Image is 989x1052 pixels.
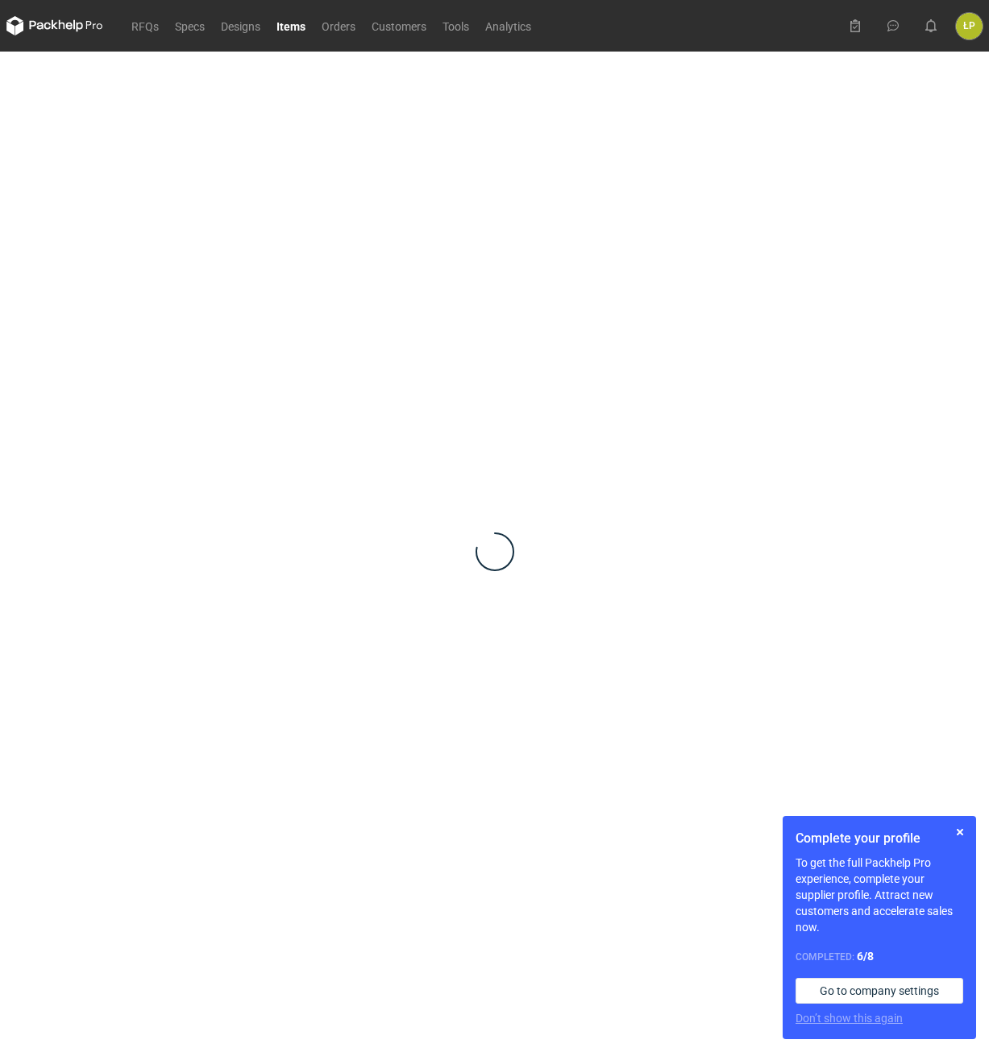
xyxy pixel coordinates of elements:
[796,978,963,1004] a: Go to company settings
[956,13,983,39] div: Łukasz Postawa
[123,16,167,35] a: RFQs
[364,16,434,35] a: Customers
[796,855,963,935] p: To get the full Packhelp Pro experience, complete your supplier profile. Attract new customers an...
[796,1010,903,1026] button: Don’t show this again
[6,16,103,35] svg: Packhelp Pro
[167,16,213,35] a: Specs
[950,822,970,842] button: Skip for now
[434,16,477,35] a: Tools
[796,948,963,965] div: Completed:
[268,16,314,35] a: Items
[477,16,539,35] a: Analytics
[314,16,364,35] a: Orders
[956,13,983,39] button: ŁP
[213,16,268,35] a: Designs
[857,950,874,963] strong: 6 / 8
[796,829,963,848] h1: Complete your profile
